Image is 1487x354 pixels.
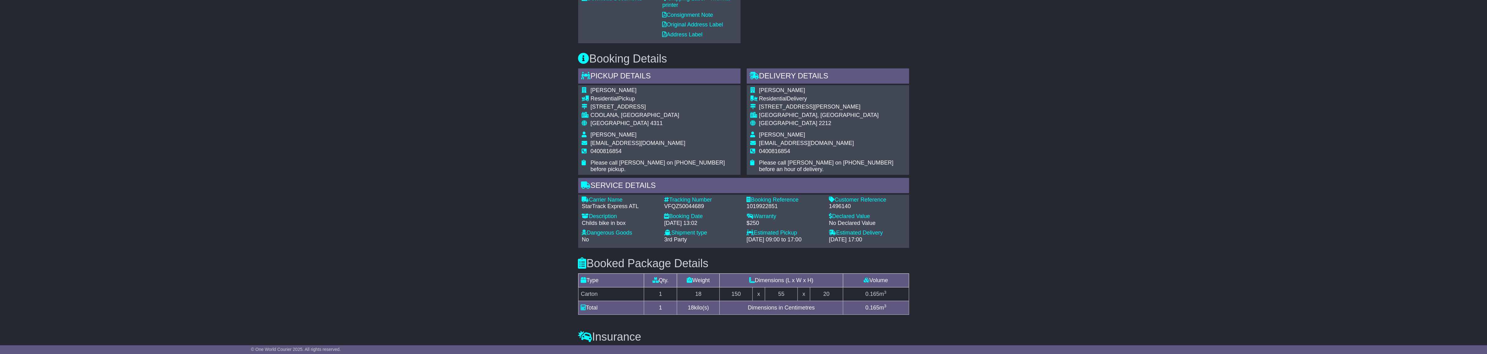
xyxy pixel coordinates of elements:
[829,203,905,210] div: 1496140
[591,87,637,93] span: [PERSON_NAME]
[865,305,879,311] span: 0.165
[664,236,687,243] span: 3rd Party
[644,301,677,314] td: 1
[759,112,905,119] div: [GEOGRAPHIC_DATA], [GEOGRAPHIC_DATA]
[677,301,720,314] td: kilo(s)
[578,68,741,85] div: Pickup Details
[810,287,843,301] td: 20
[747,197,823,203] div: Booking Reference
[884,290,886,295] sup: 3
[765,287,798,301] td: 55
[753,287,765,301] td: x
[747,230,823,236] div: Estimated Pickup
[650,120,663,126] span: 4311
[591,132,637,138] span: [PERSON_NAME]
[865,291,879,297] span: 0.165
[843,273,909,287] td: Volume
[644,273,677,287] td: Qty.
[688,305,694,311] span: 18
[582,203,658,210] div: StarTrack Express ATL
[664,197,741,203] div: Tracking Number
[664,203,741,210] div: VFQZ50044689
[798,287,810,301] td: x
[664,213,741,220] div: Booking Date
[662,31,703,38] a: Address Label
[759,120,817,126] span: [GEOGRAPHIC_DATA]
[662,21,723,28] a: Original Address Label
[829,236,905,243] div: [DATE] 17:00
[251,347,341,352] span: © One World Courier 2025. All rights reserved.
[759,160,894,173] span: Please call [PERSON_NAME] on [PHONE_NUMBER] before an hour of delivery.
[747,68,909,85] div: Delivery Details
[591,112,737,119] div: COOLANA, [GEOGRAPHIC_DATA]
[884,304,886,308] sup: 3
[677,273,720,287] td: Weight
[578,331,909,343] h3: Insurance
[747,236,823,243] div: [DATE] 09:00 to 17:00
[843,287,909,301] td: m
[759,148,790,154] span: 0400816854
[591,160,725,173] span: Please call [PERSON_NAME] on [PHONE_NUMBER] before pickup.
[644,287,677,301] td: 1
[578,178,909,195] div: Service Details
[759,87,805,93] span: [PERSON_NAME]
[747,220,823,227] div: $250
[591,148,622,154] span: 0400816854
[759,132,805,138] span: [PERSON_NAME]
[582,197,658,203] div: Carrier Name
[747,203,823,210] div: 1019922851
[578,53,909,65] h3: Booking Details
[747,213,823,220] div: Warranty
[578,273,644,287] td: Type
[582,236,589,243] span: No
[591,95,618,102] span: Residential
[720,301,843,314] td: Dimensions in Centimetres
[829,230,905,236] div: Estimated Delivery
[591,120,649,126] span: [GEOGRAPHIC_DATA]
[720,273,843,287] td: Dimensions (L x W x H)
[677,287,720,301] td: 18
[829,213,905,220] div: Declared Value
[759,95,905,102] div: Delivery
[578,257,909,270] h3: Booked Package Details
[759,104,905,110] div: [STREET_ADDRESS][PERSON_NAME]
[664,230,741,236] div: Shipment type
[591,104,737,110] div: [STREET_ADDRESS]
[582,220,658,227] div: Childs bike in box
[591,95,737,102] div: Pickup
[829,220,905,227] div: No Declared Value
[582,213,658,220] div: Description
[819,120,831,126] span: 2212
[664,220,741,227] div: [DATE] 13:02
[720,287,753,301] td: 150
[829,197,905,203] div: Customer Reference
[582,230,658,236] div: Dangerous Goods
[591,140,685,146] span: [EMAIL_ADDRESS][DOMAIN_NAME]
[578,301,644,314] td: Total
[759,95,787,102] span: Residential
[843,301,909,314] td: m
[662,12,713,18] a: Consignment Note
[759,140,854,146] span: [EMAIL_ADDRESS][DOMAIN_NAME]
[578,287,644,301] td: Carton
